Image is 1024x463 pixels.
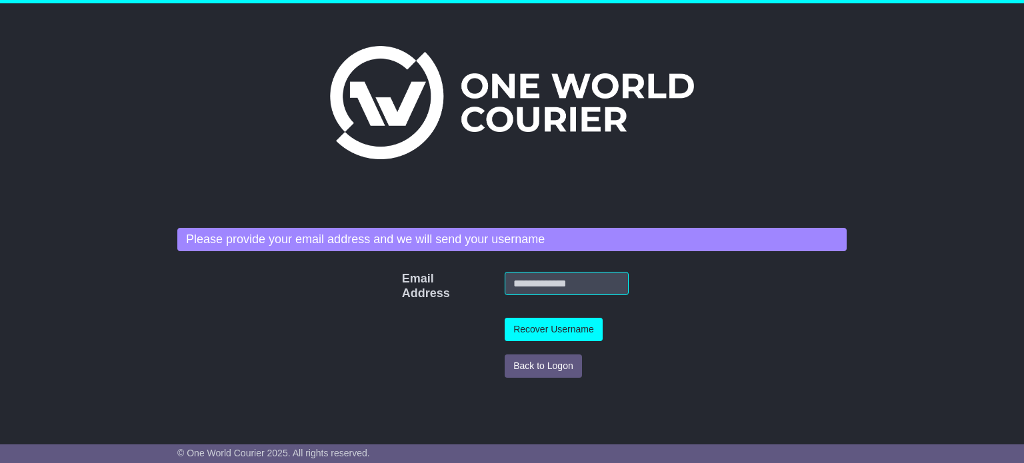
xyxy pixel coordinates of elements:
[177,448,370,458] span: © One World Courier 2025. All rights reserved.
[505,318,603,341] button: Recover Username
[505,354,582,378] button: Back to Logon
[395,272,419,300] label: Email Address
[330,46,694,159] img: One World
[177,228,847,252] div: Please provide your email address and we will send your username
